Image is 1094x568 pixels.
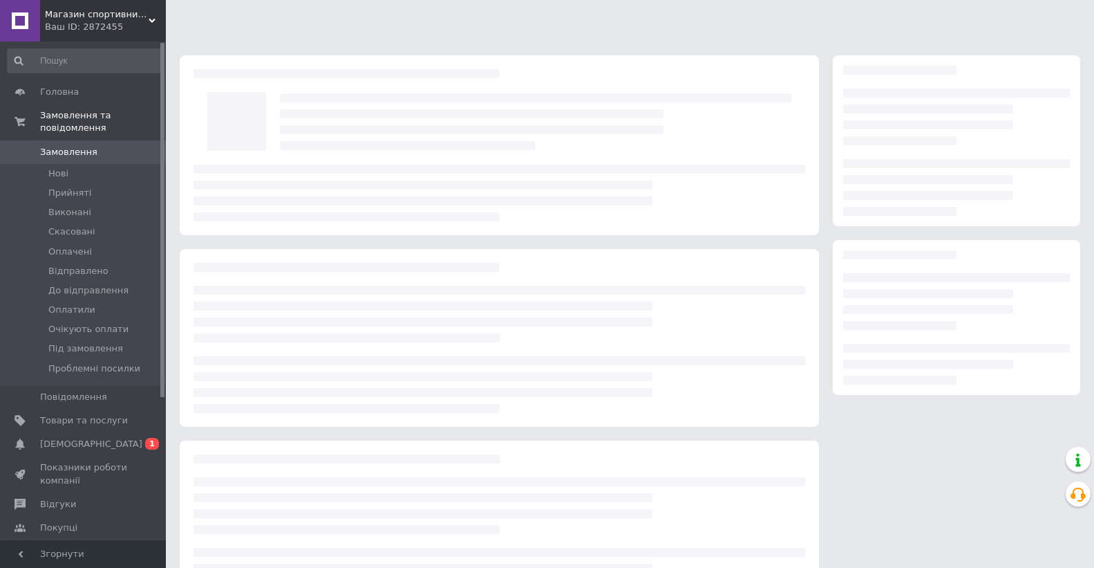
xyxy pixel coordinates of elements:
[40,391,107,403] span: Повідомлення
[48,342,123,355] span: Під замовлення
[40,461,128,486] span: Показники роботи компанії
[48,265,109,277] span: Відправлено
[48,363,140,375] span: Проблемні посилки
[7,48,163,73] input: Пошук
[48,284,129,297] span: До відправлення
[145,438,159,450] span: 1
[48,187,91,199] span: Прийняті
[45,8,149,21] span: Магазин спортивних товарів «Спорт Манія»
[48,323,129,336] span: Очікують оплати
[40,109,166,134] span: Замовлення та повідомлення
[48,246,92,258] span: Оплачені
[45,21,166,33] div: Ваш ID: 2872455
[48,167,68,180] span: Нові
[40,522,77,534] span: Покупці
[40,438,142,450] span: [DEMOGRAPHIC_DATA]
[40,146,97,158] span: Замовлення
[40,86,79,98] span: Головна
[40,498,76,511] span: Відгуки
[48,304,95,316] span: Оплатили
[48,226,95,238] span: Скасовані
[48,206,91,219] span: Виконані
[40,414,128,427] span: Товари та послуги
